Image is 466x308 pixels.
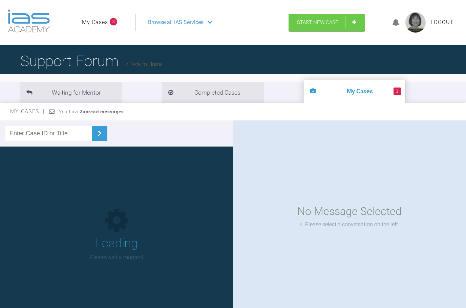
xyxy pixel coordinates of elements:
[110,18,117,25] span: 3
[125,61,163,68] a: Back to Home
[10,108,45,115] span: My Cases
[304,80,405,103] li: My Cases
[82,18,108,27] a: My Cases
[394,88,401,95] span: 3
[96,234,138,253] h1: Loading
[148,18,204,27] span: Browse all IAS Services
[90,253,143,262] p: Please wait a moment
[289,14,365,31] a: Start New Case
[5,126,92,141] input: Enter Case ID or Title
[80,109,124,114] strong: 3 unread messages
[94,128,105,139] img: chevronRight.28bd32b0.svg
[20,49,163,73] h1: Support Forum
[8,9,50,33] img: logo-light.3e3ef733.png
[405,12,426,33] img: profile.png
[20,82,122,103] li: Waiting for Mentor
[59,109,124,114] span: You have
[297,19,338,25] span: Start New Case
[162,82,264,103] li: Completed Cases
[297,203,402,220] div: No Message Selected
[431,18,454,27] a: Logout
[300,220,399,229] div: Please select a conversation on the left.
